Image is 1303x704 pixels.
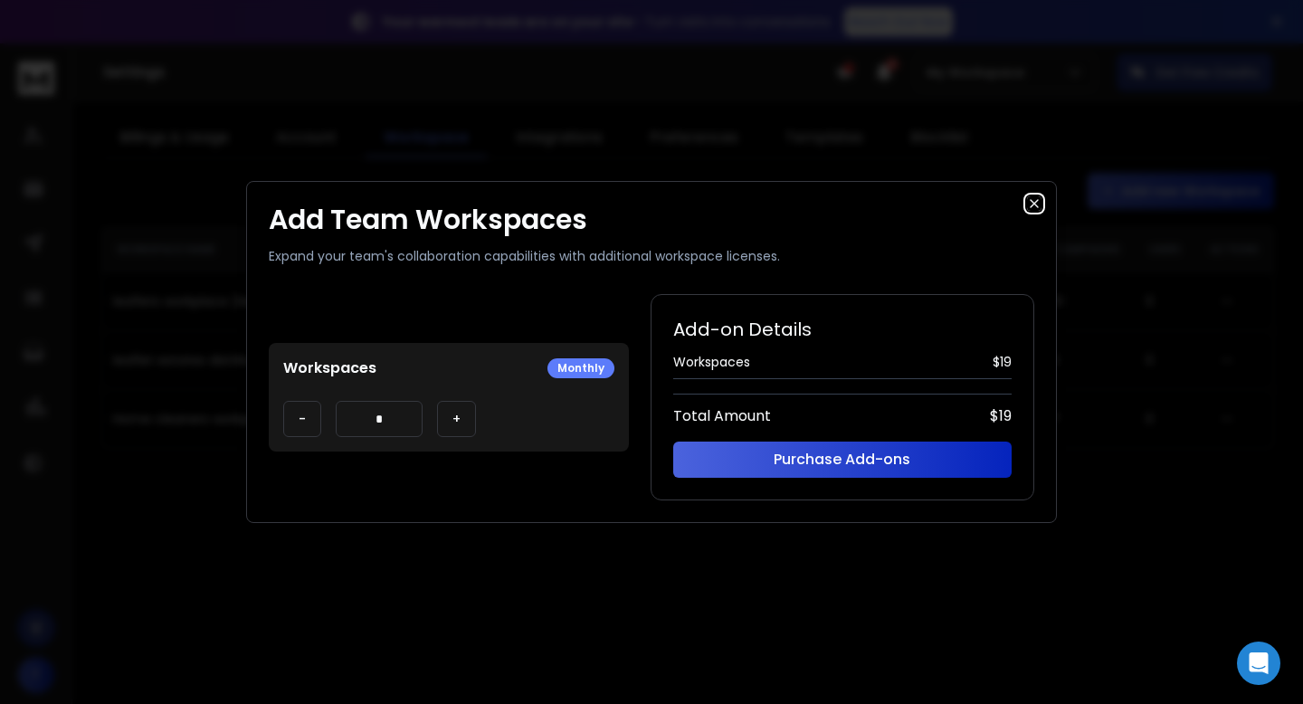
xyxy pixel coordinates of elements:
button: + [437,401,476,437]
p: Expand your team's collaboration capabilities with additional workspace licenses. [269,247,1034,265]
span: Workspaces [673,353,750,371]
button: - [283,401,321,437]
h1: Add Team Workspaces [269,204,1034,236]
span: $ 19 [990,405,1012,427]
span: Total Amount [673,405,771,427]
span: $ 19 [993,353,1012,371]
div: Open Intercom Messenger [1237,642,1280,685]
button: Purchase Add-ons [673,442,1012,478]
h2: Add-on Details [673,317,1012,342]
p: Workspaces [283,357,376,379]
div: Monthly [547,358,614,378]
